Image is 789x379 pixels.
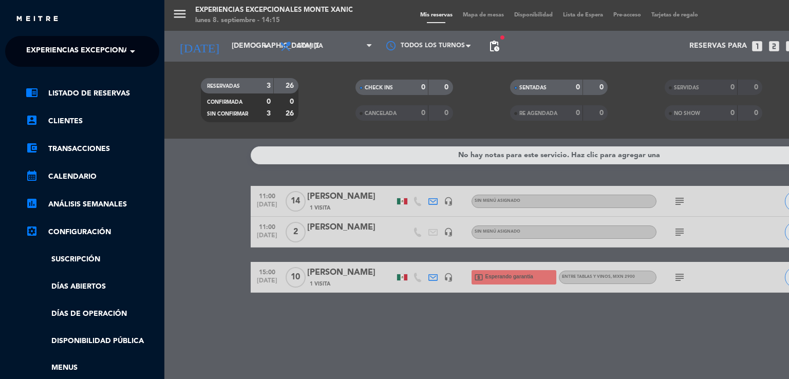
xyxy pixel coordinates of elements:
[26,86,38,99] i: chrome_reader_mode
[26,335,159,347] a: Disponibilidad pública
[26,254,159,266] a: Suscripción
[26,41,196,62] span: Experiencias Excepcionales Monte Xanic
[26,87,159,100] a: chrome_reader_modeListado de Reservas
[499,34,505,41] span: fiber_manual_record
[26,281,159,293] a: Días abiertos
[26,308,159,320] a: Días de Operación
[15,15,59,23] img: MEITRE
[26,198,159,211] a: assessmentANÁLISIS SEMANALES
[26,197,38,210] i: assessment
[26,170,159,183] a: calendar_monthCalendario
[26,169,38,182] i: calendar_month
[26,226,159,238] a: Configuración
[26,225,38,237] i: settings_applications
[26,142,38,154] i: account_balance_wallet
[26,115,159,127] a: account_boxClientes
[26,114,38,126] i: account_box
[26,362,159,374] a: Menus
[488,40,500,52] span: pending_actions
[26,143,159,155] a: account_balance_walletTransacciones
